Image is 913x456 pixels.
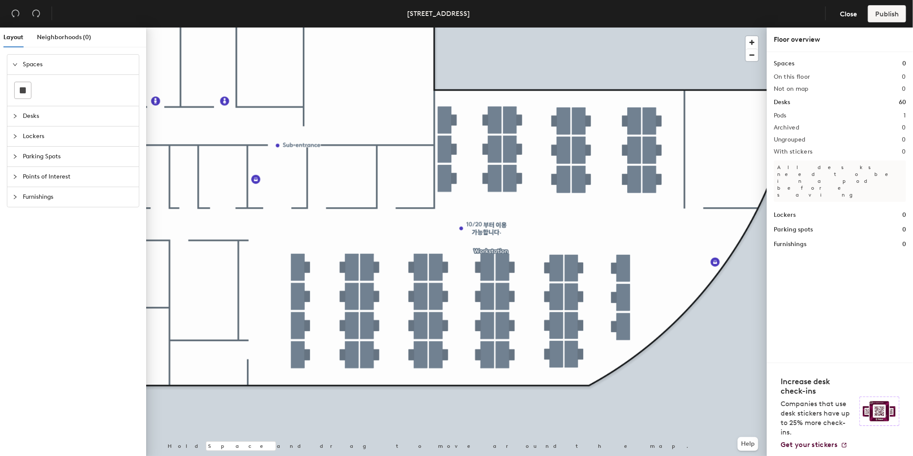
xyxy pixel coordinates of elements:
[12,174,18,179] span: collapsed
[12,114,18,119] span: collapsed
[902,148,906,155] h2: 0
[902,136,906,143] h2: 0
[774,225,813,234] h1: Parking spots
[407,8,470,19] div: [STREET_ADDRESS]
[774,124,799,131] h2: Archived
[3,34,23,41] span: Layout
[23,187,134,207] span: Furnishings
[781,441,837,449] span: Get your stickers
[781,377,855,396] h4: Increase desk check-ins
[12,194,18,200] span: collapsed
[774,59,794,68] h1: Spaces
[833,5,864,22] button: Close
[738,437,758,451] button: Help
[23,147,134,166] span: Parking Spots
[12,154,18,159] span: collapsed
[23,167,134,187] span: Points of Interest
[7,5,24,22] button: Undo (⌘ + Z)
[868,5,906,22] button: Publish
[23,55,134,74] span: Spaces
[774,74,810,80] h2: On this floor
[774,210,796,220] h1: Lockers
[23,126,134,146] span: Lockers
[904,112,906,119] h2: 1
[902,59,906,68] h1: 0
[23,106,134,126] span: Desks
[774,160,906,202] p: All desks need to be in a pod before saving
[781,441,848,449] a: Get your stickers
[781,399,855,437] p: Companies that use desk stickers have up to 25% more check-ins.
[12,62,18,67] span: expanded
[11,9,20,18] span: undo
[902,86,906,92] h2: 0
[840,10,857,18] span: Close
[774,136,806,143] h2: Ungrouped
[774,86,809,92] h2: Not on map
[774,148,813,155] h2: With stickers
[12,134,18,139] span: collapsed
[899,98,906,107] h1: 60
[28,5,45,22] button: Redo (⌘ + ⇧ + Z)
[37,34,91,41] span: Neighborhoods (0)
[902,74,906,80] h2: 0
[902,225,906,234] h1: 0
[774,34,906,45] div: Floor overview
[902,124,906,131] h2: 0
[860,397,899,426] img: Sticker logo
[902,210,906,220] h1: 0
[902,240,906,249] h1: 0
[774,112,787,119] h2: Pods
[774,240,806,249] h1: Furnishings
[774,98,790,107] h1: Desks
